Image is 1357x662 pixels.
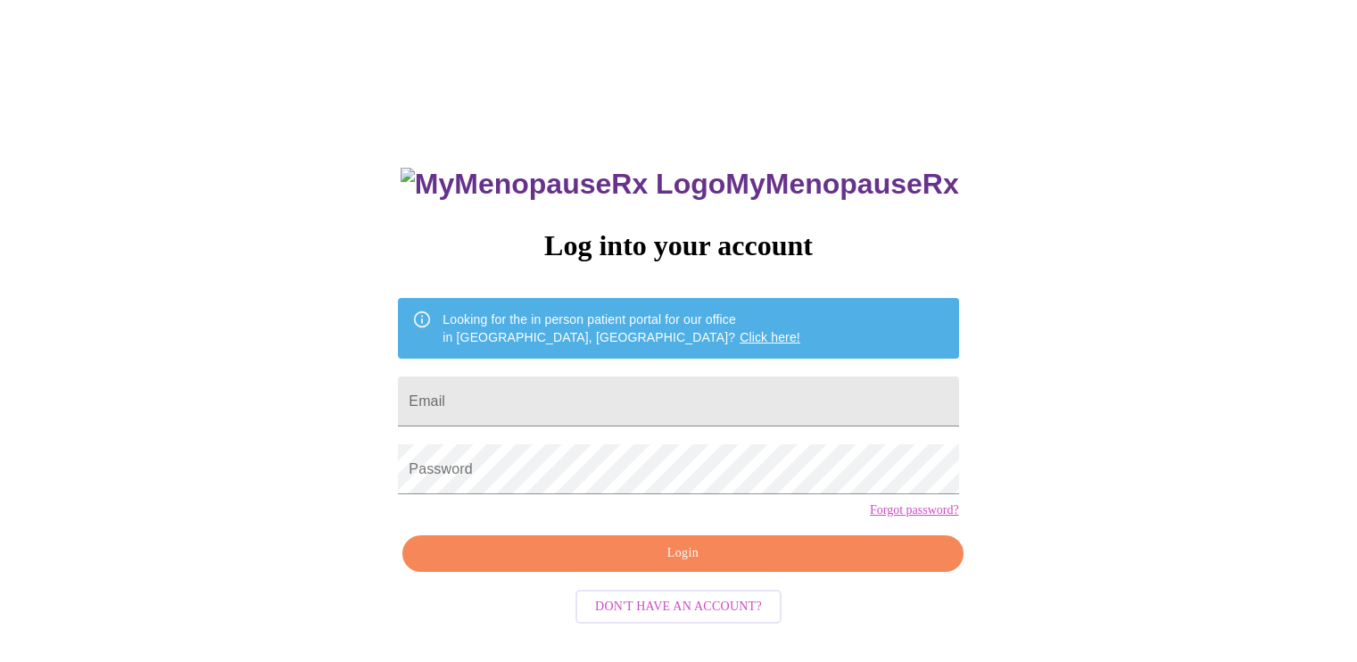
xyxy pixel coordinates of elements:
[401,168,959,201] h3: MyMenopauseRx
[443,303,800,353] div: Looking for the in person patient portal for our office in [GEOGRAPHIC_DATA], [GEOGRAPHIC_DATA]?
[870,503,959,517] a: Forgot password?
[575,590,782,625] button: Don't have an account?
[571,598,786,613] a: Don't have an account?
[401,168,725,201] img: MyMenopauseRx Logo
[423,542,942,565] span: Login
[398,229,958,262] h3: Log into your account
[740,330,800,344] a: Click here!
[595,596,762,618] span: Don't have an account?
[402,535,963,572] button: Login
